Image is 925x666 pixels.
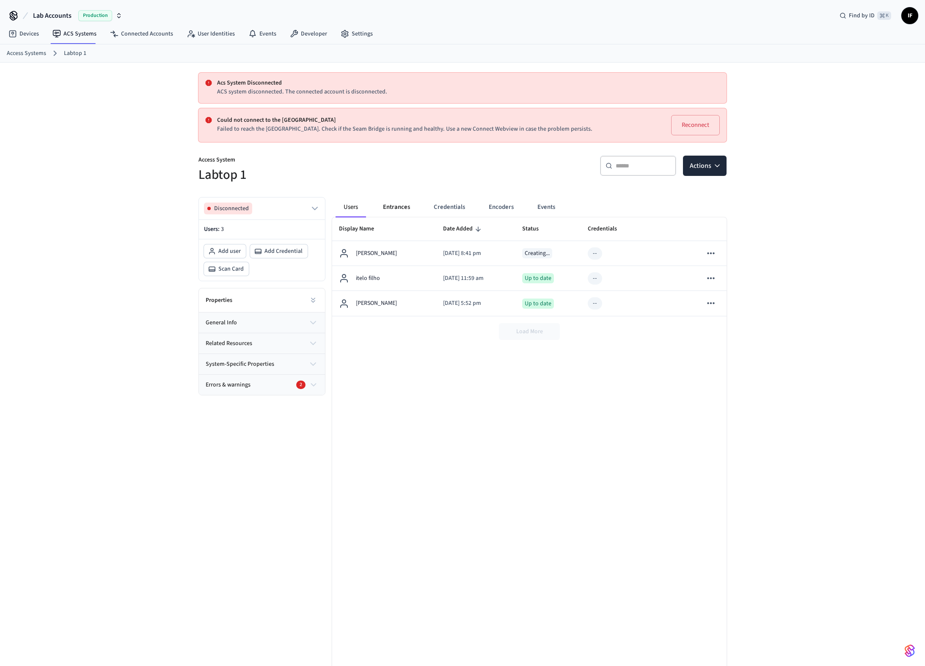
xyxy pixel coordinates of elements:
[199,375,325,395] button: Errors & warnings2
[522,248,552,258] div: Creating...
[33,11,72,21] span: Lab Accounts
[206,318,237,327] span: general info
[593,274,597,283] div: --
[78,10,112,21] span: Production
[217,79,720,88] p: Acs System Disconnected
[46,26,103,41] a: ACS Systems
[905,644,915,658] img: SeamLogoGradient.69752ec5.svg
[217,125,654,134] p: Failed to reach the [GEOGRAPHIC_DATA]. Check if the Seam Bridge is running and healthy. Use a new...
[206,339,252,348] span: related resources
[443,299,508,308] p: [DATE] 5:52 pm
[376,197,417,217] button: Entrances
[522,299,554,309] div: Up to date
[198,166,457,184] h5: Labtop 1
[443,249,508,258] p: [DATE] 8:41 pm
[339,222,385,236] span: Display Name
[593,249,597,258] div: --
[180,26,242,41] a: User Identities
[204,244,246,258] button: Add user
[214,204,249,213] span: Disconnected
[443,274,508,283] p: [DATE] 11:59 am
[296,381,306,389] div: 2
[531,197,562,217] button: Events
[443,222,484,236] span: Date Added
[2,26,46,41] a: Devices
[332,217,727,316] table: sticky table
[7,49,46,58] a: Access Systems
[522,222,550,236] span: Status
[427,197,472,217] button: Credentials
[902,8,917,23] span: IF
[218,265,244,273] span: Scan Card
[849,11,875,20] span: Find by ID
[683,156,727,176] button: Actions
[204,203,320,214] button: Disconnected
[522,273,554,283] div: Up to date
[833,8,898,23] div: Find by ID⌘ K
[356,274,380,283] p: itelo filho
[199,354,325,374] button: system-specific properties
[356,249,397,258] p: [PERSON_NAME]
[283,26,334,41] a: Developer
[593,299,597,308] div: --
[204,225,320,234] p: Users:
[198,156,457,166] p: Access System
[242,26,283,41] a: Events
[334,26,380,41] a: Settings
[901,7,918,24] button: IF
[482,197,520,217] button: Encoders
[217,88,720,96] p: ACS system disconnected. The connected account is disconnected.
[206,360,274,369] span: system-specific properties
[199,333,325,354] button: related resources
[204,262,249,276] button: Scan Card
[206,381,251,389] span: Errors & warnings
[64,49,86,58] a: Labtop 1
[336,197,366,217] button: Users
[217,116,654,125] p: Could not connect to the [GEOGRAPHIC_DATA]
[206,296,232,304] h2: Properties
[250,244,308,258] button: Add Credential
[103,26,180,41] a: Connected Accounts
[264,247,303,255] span: Add Credential
[221,225,224,233] span: 3
[218,247,241,255] span: Add user
[588,222,628,236] span: Credentials
[356,299,397,308] p: [PERSON_NAME]
[671,115,720,135] button: Reconnect
[199,312,325,333] button: general info
[877,11,891,20] span: ⌘ K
